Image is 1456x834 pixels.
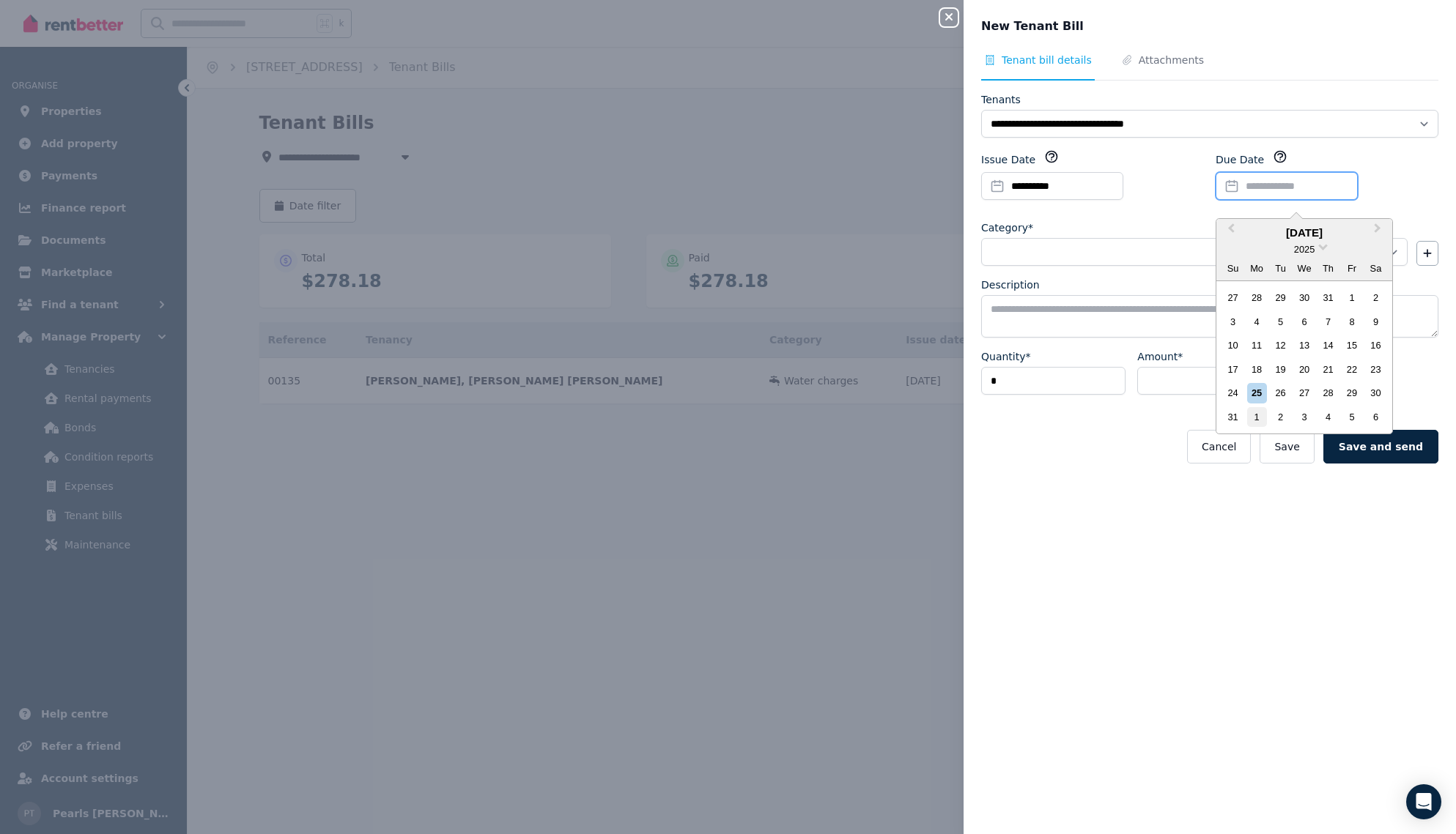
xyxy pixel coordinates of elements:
[1342,258,1361,278] div: Fr
[1366,360,1386,379] div: Choose Saturday, August 23rd, 2025
[1139,53,1204,67] span: Attachments
[1318,312,1338,332] div: Choose Thursday, August 7th, 2025
[981,278,1040,292] label: Description
[1223,383,1243,403] div: Choose Sunday, August 24th, 2025
[1271,383,1290,403] div: Choose Tuesday, August 26th, 2025
[1323,430,1438,463] button: Save and send
[1294,312,1314,332] div: Choose Wednesday, August 6th, 2025
[1294,383,1314,403] div: Choose Wednesday, August 27th, 2025
[1318,383,1338,403] div: Choose Thursday, August 28th, 2025
[1318,335,1338,355] div: Choose Thursday, August 14th, 2025
[1223,360,1243,379] div: Choose Sunday, August 17th, 2025
[1223,335,1243,355] div: Choose Sunday, August 10th, 2025
[1294,258,1314,278] div: We
[1366,383,1386,403] div: Choose Saturday, August 30th, 2025
[1247,383,1267,403] div: Choose Monday, August 25th, 2025
[1216,225,1392,242] div: [DATE]
[981,53,1438,81] nav: Tabs
[1271,258,1290,278] div: Tu
[1294,244,1315,255] span: 2025
[1294,360,1314,379] div: Choose Wednesday, August 20th, 2025
[1318,407,1338,427] div: Choose Thursday, September 4th, 2025
[1342,335,1361,355] div: Choose Friday, August 15th, 2025
[1221,286,1387,429] div: month 2025-08
[1318,288,1338,308] div: Choose Thursday, July 31st, 2025
[1247,335,1267,355] div: Choose Monday, August 11th, 2025
[1366,258,1386,278] div: Sa
[1366,312,1386,332] div: Choose Saturday, August 9th, 2025
[1223,312,1243,332] div: Choose Sunday, August 3rd, 2025
[1271,312,1290,332] div: Choose Tuesday, August 5th, 2025
[1318,258,1338,278] div: Th
[1218,220,1241,244] button: Previous Month
[1271,335,1290,355] div: Choose Tuesday, August 12th, 2025
[1187,430,1251,463] button: Cancel
[1271,288,1290,308] div: Choose Tuesday, July 29th, 2025
[1318,360,1338,379] div: Choose Thursday, August 21st, 2025
[1366,335,1386,355] div: Choose Saturday, August 16th, 2025
[1223,258,1243,278] div: Su
[981,18,1084,35] span: New Tenant Bill
[1247,407,1267,427] div: Choose Monday, September 1st, 2025
[1294,407,1314,427] div: Choose Wednesday, September 3rd, 2025
[1366,407,1386,427] div: Choose Saturday, September 6th, 2025
[1342,312,1361,332] div: Choose Friday, August 8th, 2025
[1294,335,1314,355] div: Choose Wednesday, August 13th, 2025
[1260,430,1314,463] button: Save
[981,349,1031,364] label: Quantity*
[1223,288,1243,308] div: Choose Sunday, July 27th, 2025
[1137,349,1183,364] label: Amount*
[1216,152,1264,167] label: Due Date
[1342,288,1361,308] div: Choose Friday, August 1st, 2025
[1247,258,1267,278] div: Mo
[1294,288,1314,308] div: Choose Wednesday, July 30th, 2025
[1247,360,1267,379] div: Choose Monday, August 18th, 2025
[1406,784,1441,819] div: Open Intercom Messenger
[1271,407,1290,427] div: Choose Tuesday, September 2nd, 2025
[1271,360,1290,379] div: Choose Tuesday, August 19th, 2025
[981,92,1021,107] label: Tenants
[1366,288,1386,308] div: Choose Saturday, August 2nd, 2025
[1342,360,1361,379] div: Choose Friday, August 22nd, 2025
[981,220,1033,235] label: Category*
[981,152,1035,167] label: Issue Date
[1367,220,1391,244] button: Next Month
[1247,288,1267,308] div: Choose Monday, July 28th, 2025
[1223,407,1243,427] div: Choose Sunday, August 31st, 2025
[1342,407,1361,427] div: Choose Friday, September 5th, 2025
[1342,383,1361,403] div: Choose Friday, August 29th, 2025
[1247,312,1267,332] div: Choose Monday, August 4th, 2025
[1002,53,1092,67] span: Tenant bill details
